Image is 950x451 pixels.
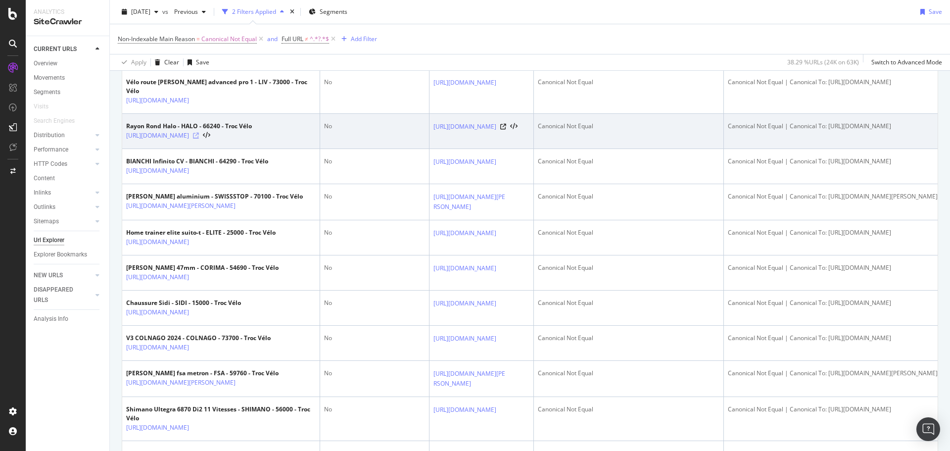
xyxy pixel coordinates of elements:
[324,369,425,378] div: No
[337,33,377,45] button: Add Filter
[34,130,93,141] a: Distribution
[433,299,496,308] a: [URL][DOMAIN_NAME]
[232,7,276,16] div: 2 Filters Applied
[34,44,77,54] div: CURRENT URLS
[538,228,719,237] div: Canonical Not Equal
[433,369,508,389] a: [URL][DOMAIN_NAME][PERSON_NAME]
[34,202,55,212] div: Outlinks
[196,58,209,66] div: Save
[170,4,210,20] button: Previous
[126,343,189,352] a: [URL][DOMAIN_NAME]
[324,405,425,414] div: No
[34,188,93,198] a: Inlinks
[538,122,719,131] div: Canonical Not Equal
[500,124,506,130] a: Visit Online Page
[164,58,179,66] div: Clear
[118,54,146,70] button: Apply
[196,35,200,43] span: =
[433,192,508,212] a: [URL][DOMAIN_NAME][PERSON_NAME]
[162,7,170,16] span: vs
[510,123,518,130] button: View HTML Source
[34,101,58,112] a: Visits
[34,314,68,324] div: Analysis Info
[126,405,316,423] div: Shimano Ultegra 6870 Di2 11 Vitesses - SHIMANO - 56000 - Troc Vélo
[126,228,276,237] div: Home trainer elite suito-t - ELITE - 25000 - Troc Vélo
[126,263,279,272] div: [PERSON_NAME] 47mm - CORIMA - 54690 - Troc Vélo
[433,263,496,273] a: [URL][DOMAIN_NAME]
[34,8,101,16] div: Analytics
[34,270,93,281] a: NEW URLS
[324,78,425,87] div: No
[184,54,209,70] button: Save
[151,54,179,70] button: Clear
[433,228,496,238] a: [URL][DOMAIN_NAME]
[131,58,146,66] div: Apply
[34,173,55,184] div: Content
[34,216,93,227] a: Sitemaps
[34,145,93,155] a: Performance
[787,58,859,66] div: 38.29 % URLs ( 24K on 63K )
[118,35,195,43] span: Non-Indexable Main Reason
[34,73,65,83] div: Movements
[324,192,425,201] div: No
[34,44,93,54] a: CURRENT URLS
[126,237,189,247] a: [URL][DOMAIN_NAME]
[126,369,279,378] div: [PERSON_NAME] fsa metron - FSA - 59760 - Troc Vélo
[324,122,425,131] div: No
[34,270,63,281] div: NEW URLS
[34,58,57,69] div: Overview
[34,202,93,212] a: Outlinks
[538,263,719,272] div: Canonical Not Equal
[126,166,189,176] a: [URL][DOMAIN_NAME]
[126,157,268,166] div: BIANCHI Infinito CV - BIANCHI - 64290 - Troc Vélo
[538,299,719,307] div: Canonical Not Equal
[126,272,189,282] a: [URL][DOMAIN_NAME]
[351,35,377,43] div: Add Filter
[288,7,296,17] div: times
[34,173,102,184] a: Content
[433,122,496,132] a: [URL][DOMAIN_NAME]
[126,201,236,211] a: [URL][DOMAIN_NAME][PERSON_NAME]
[126,334,271,343] div: V3 COLNAGO 2024 - COLNAGO - 73700 - Troc Vélo
[433,334,496,344] a: [URL][DOMAIN_NAME]
[929,7,942,16] div: Save
[34,235,64,246] div: Url Explorer
[126,299,241,307] div: Chaussure Sidi - SIDI - 15000 - Troc Vélo
[34,145,68,155] div: Performance
[871,58,942,66] div: Switch to Advanced Mode
[324,299,425,307] div: No
[34,235,102,246] a: Url Explorer
[118,4,162,20] button: [DATE]
[34,314,102,324] a: Analysis Info
[126,378,236,388] a: [URL][DOMAIN_NAME][PERSON_NAME]
[126,192,303,201] div: [PERSON_NAME] aluminium - SWISSSTOP - 70100 - Troc Vélo
[324,263,425,272] div: No
[34,188,51,198] div: Inlinks
[324,228,425,237] div: No
[34,250,87,260] div: Explorer Bookmarks
[34,285,84,305] div: DISAPPEARED URLS
[131,7,150,16] span: 2025 Sep. 11th
[538,405,719,414] div: Canonical Not Equal
[916,417,940,441] div: Open Intercom Messenger
[34,16,101,28] div: SiteCrawler
[193,133,199,139] a: Visit Online Page
[34,87,102,98] a: Segments
[34,87,60,98] div: Segments
[34,101,48,112] div: Visits
[34,216,59,227] div: Sitemaps
[433,405,496,415] a: [URL][DOMAIN_NAME]
[282,35,303,43] span: Full URL
[34,250,102,260] a: Explorer Bookmarks
[34,285,93,305] a: DISAPPEARED URLS
[433,157,496,167] a: [URL][DOMAIN_NAME]
[538,192,719,201] div: Canonical Not Equal
[170,7,198,16] span: Previous
[203,132,210,139] button: View HTML Source
[433,78,496,88] a: [URL][DOMAIN_NAME]
[916,4,942,20] button: Save
[305,35,308,43] span: ≠
[218,4,288,20] button: 2 Filters Applied
[34,116,85,126] a: Search Engines
[267,34,278,44] button: and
